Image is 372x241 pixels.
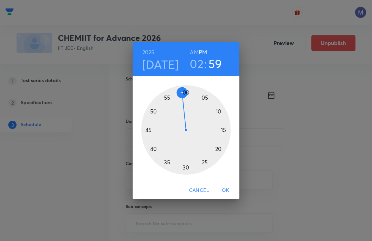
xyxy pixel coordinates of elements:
button: 59 [208,56,222,71]
span: Cancel [189,186,209,195]
button: PM [199,47,207,57]
span: OK [217,186,234,195]
button: OK [215,184,237,197]
button: Cancel [186,184,212,197]
button: 02 [190,56,204,71]
h3: : [204,56,207,71]
button: [DATE] [142,57,179,72]
button: AM [190,47,198,57]
button: 2025 [142,47,155,57]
